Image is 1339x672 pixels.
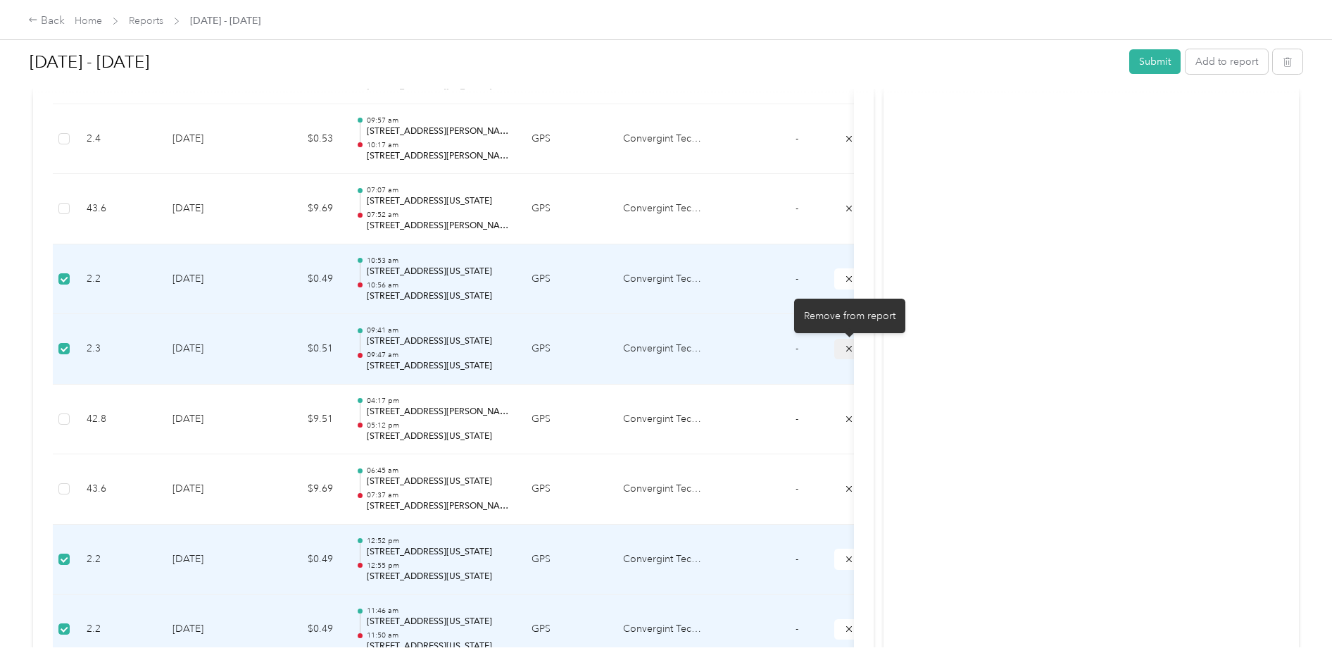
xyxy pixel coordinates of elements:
[161,104,260,175] td: [DATE]
[161,385,260,455] td: [DATE]
[367,571,509,583] p: [STREET_ADDRESS][US_STATE]
[612,104,717,175] td: Convergint Technologies
[75,525,161,595] td: 2.2
[612,525,717,595] td: Convergint Technologies
[161,244,260,315] td: [DATE]
[796,342,798,354] span: -
[367,140,509,150] p: 10:17 am
[612,385,717,455] td: Convergint Technologies
[260,174,344,244] td: $9.69
[190,13,260,28] span: [DATE] - [DATE]
[1186,49,1268,74] button: Add to report
[75,314,161,385] td: 2.3
[75,174,161,244] td: 43.6
[520,595,612,665] td: GPS
[612,244,717,315] td: Convergint Technologies
[129,15,163,27] a: Reports
[161,525,260,595] td: [DATE]
[75,595,161,665] td: 2.2
[260,454,344,525] td: $9.69
[367,536,509,546] p: 12:52 pm
[367,430,509,443] p: [STREET_ADDRESS][US_STATE]
[520,244,612,315] td: GPS
[367,616,509,628] p: [STREET_ADDRESS][US_STATE]
[367,185,509,195] p: 07:07 am
[612,454,717,525] td: Convergint Technologies
[75,244,161,315] td: 2.2
[367,546,509,559] p: [STREET_ADDRESS][US_STATE]
[260,525,344,595] td: $0.49
[161,595,260,665] td: [DATE]
[367,116,509,125] p: 09:57 am
[367,630,509,640] p: 11:50 am
[161,314,260,385] td: [DATE]
[30,45,1119,79] h1: Sep 1 - 30, 2025
[367,606,509,616] p: 11:46 am
[367,640,509,653] p: [STREET_ADDRESS][US_STATE]
[520,174,612,244] td: GPS
[520,525,612,595] td: GPS
[367,150,509,163] p: [STREET_ADDRESS][PERSON_NAME][US_STATE]
[260,314,344,385] td: $0.51
[796,273,798,285] span: -
[367,256,509,266] p: 10:53 am
[1129,49,1181,74] button: Submit
[520,314,612,385] td: GPS
[260,385,344,455] td: $9.51
[794,299,905,333] div: Remove from report
[367,360,509,373] p: [STREET_ADDRESS][US_STATE]
[260,244,344,315] td: $0.49
[612,174,717,244] td: Convergint Technologies
[520,104,612,175] td: GPS
[161,454,260,525] td: [DATE]
[796,553,798,565] span: -
[367,406,509,418] p: [STREET_ADDRESS][PERSON_NAME][US_STATE]
[367,280,509,290] p: 10:56 am
[367,500,509,513] p: [STREET_ADDRESS][PERSON_NAME][US_STATE]
[28,13,65,30] div: Back
[367,421,509,430] p: 05:12 pm
[796,202,798,214] span: -
[612,595,717,665] td: Convergint Technologies
[1260,593,1339,672] iframe: Everlance-gr Chat Button Frame
[367,475,509,488] p: [STREET_ADDRESS][US_STATE]
[367,125,509,138] p: [STREET_ADDRESS][PERSON_NAME][US_STATE]
[367,266,509,278] p: [STREET_ADDRESS][US_STATE]
[612,314,717,385] td: Convergint Technologies
[260,104,344,175] td: $0.53
[367,490,509,500] p: 07:37 am
[367,220,509,232] p: [STREET_ADDRESS][PERSON_NAME][US_STATE]
[367,195,509,208] p: [STREET_ADDRESS][US_STATE]
[367,210,509,220] p: 07:52 am
[260,595,344,665] td: $0.49
[367,561,509,571] p: 12:55 pm
[796,483,798,494] span: -
[161,174,260,244] td: [DATE]
[796,623,798,635] span: -
[75,104,161,175] td: 2.4
[520,385,612,455] td: GPS
[75,454,161,525] td: 43.6
[367,335,509,348] p: [STREET_ADDRESS][US_STATE]
[796,413,798,425] span: -
[520,454,612,525] td: GPS
[367,466,509,475] p: 06:45 am
[367,396,509,406] p: 04:17 pm
[367,325,509,335] p: 09:41 am
[796,132,798,144] span: -
[367,350,509,360] p: 09:47 am
[75,385,161,455] td: 42.8
[75,15,102,27] a: Home
[367,290,509,303] p: [STREET_ADDRESS][US_STATE]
